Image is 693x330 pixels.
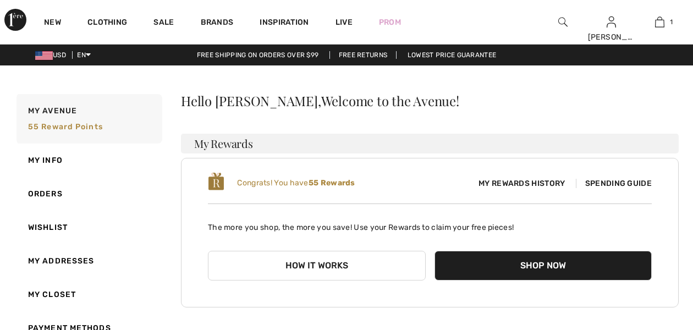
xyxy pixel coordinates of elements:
[181,94,679,107] div: Hello [PERSON_NAME],
[329,51,397,59] a: Free Returns
[14,144,162,177] a: My Info
[181,134,679,153] h3: My Rewards
[335,16,353,28] a: Live
[28,105,77,117] span: My Avenue
[87,18,127,29] a: Clothing
[14,278,162,311] a: My Closet
[28,122,103,131] span: 55 Reward points
[35,51,70,59] span: USD
[655,15,664,29] img: My Bag
[621,297,682,324] iframe: Opens a widget where you can chat to one of our agents
[44,18,61,29] a: New
[153,18,174,29] a: Sale
[14,244,162,278] a: My Addresses
[260,18,309,29] span: Inspiration
[237,178,355,188] span: Congrats! You have
[208,172,224,191] img: loyalty_logo_r.svg
[470,178,574,189] span: My Rewards History
[636,15,684,29] a: 1
[576,179,652,188] span: Spending Guide
[208,213,652,233] p: The more you shop, the more you save! Use your Rewards to claim your free pieces!
[14,211,162,244] a: Wishlist
[4,9,26,31] img: 1ère Avenue
[188,51,328,59] a: Free shipping on orders over $99
[607,15,616,29] img: My Info
[435,251,652,280] button: Shop Now
[208,251,426,280] button: How it works
[399,51,505,59] a: Lowest Price Guarantee
[77,51,91,59] span: EN
[588,31,635,43] div: [PERSON_NAME]
[607,16,616,27] a: Sign In
[35,51,53,60] img: US Dollar
[558,15,568,29] img: search the website
[379,16,401,28] a: Prom
[14,177,162,211] a: Orders
[670,17,673,27] span: 1
[201,18,234,29] a: Brands
[321,94,459,107] span: Welcome to the Avenue!
[309,178,355,188] b: 55 Rewards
